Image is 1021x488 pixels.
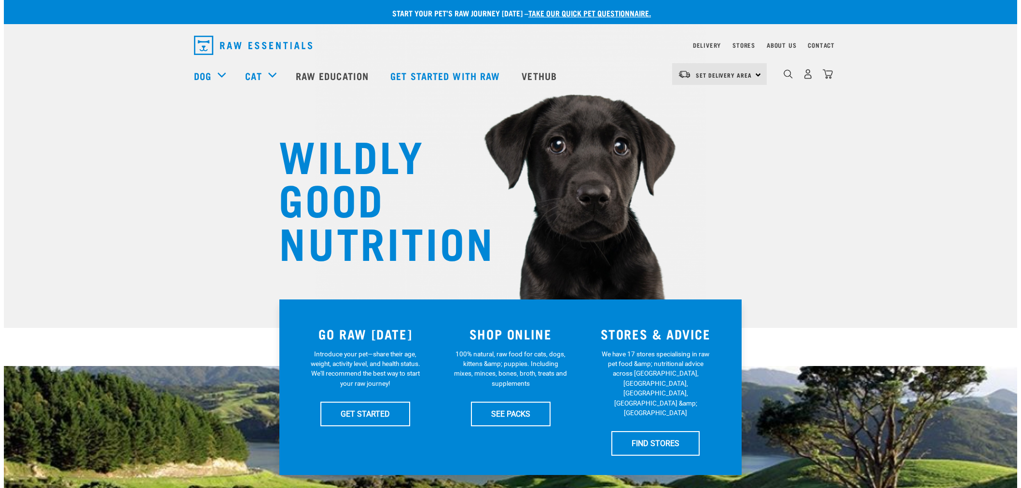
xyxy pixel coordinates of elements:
[454,349,567,389] p: 100% natural, raw food for cats, dogs, kittens &amp; puppies. Including mixes, minces, bones, bro...
[286,56,381,95] a: Raw Education
[381,56,512,95] a: Get started with Raw
[309,349,422,389] p: Introduce your pet—share their age, weight, activity level, and health status. We'll recommend th...
[693,43,721,47] a: Delivery
[599,349,712,418] p: We have 17 stores specialising in raw pet food &amp; nutritional advice across [GEOGRAPHIC_DATA],...
[678,70,691,79] img: van-moving.png
[279,133,472,263] h1: WILDLY GOOD NUTRITION
[784,69,793,79] img: home-icon-1@2x.png
[186,32,835,59] nav: dropdown navigation
[732,43,755,47] a: Stores
[611,431,700,455] a: FIND STORES
[194,68,211,83] a: Dog
[767,43,796,47] a: About Us
[444,326,578,341] h3: SHOP ONLINE
[471,402,551,426] a: SEE PACKS
[4,56,1017,95] nav: dropdown navigation
[320,402,410,426] a: GET STARTED
[245,68,262,83] a: Cat
[823,69,833,79] img: home-icon@2x.png
[194,36,312,55] img: Raw Essentials Logo
[803,69,813,79] img: user.png
[512,56,569,95] a: Vethub
[299,326,432,341] h3: GO RAW [DATE]
[696,73,752,77] span: Set Delivery Area
[589,326,722,341] h3: STORES & ADVICE
[528,11,651,15] a: take our quick pet questionnaire.
[808,43,835,47] a: Contact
